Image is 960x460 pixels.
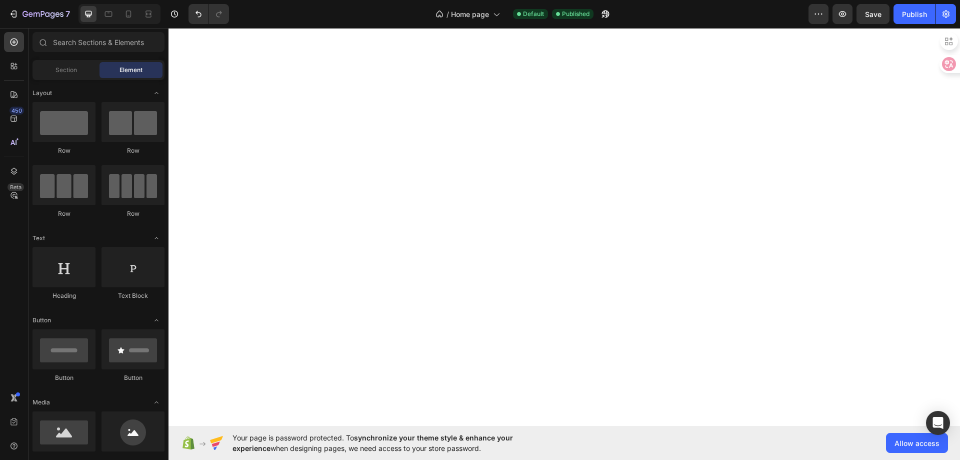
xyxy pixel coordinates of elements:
span: Media [32,398,50,407]
p: 7 [65,8,70,20]
div: Beta [7,183,24,191]
div: Button [32,373,95,382]
span: Toggle open [148,230,164,246]
span: Button [32,316,51,325]
span: Section [55,66,77,75]
span: Toggle open [148,85,164,101]
input: Search Sections & Elements [32,32,164,52]
span: Toggle open [148,394,164,410]
span: Toggle open [148,312,164,328]
div: 450 [9,107,24,115]
button: Allow access [886,433,948,453]
span: Default [523,10,544,19]
div: Row [101,209,164,218]
span: Element [119,66,142,75]
span: Layout [32,89,52,98]
span: Save [865,10,881,19]
div: Undo/Redo [188,4,229,24]
span: Home page [451,9,489,20]
span: Published [562,10,589,19]
div: Publish [902,9,927,20]
span: Allow access [894,438,939,448]
button: 7 [4,4,74,24]
div: Open Intercom Messenger [926,411,950,435]
div: Text Block [101,291,164,300]
div: Row [101,146,164,155]
span: Text [32,234,45,243]
button: Save [856,4,889,24]
iframe: Design area [168,28,960,426]
span: / [446,9,449,20]
div: Button [101,373,164,382]
span: synchronize your theme style & enhance your experience [232,433,513,452]
div: Row [32,146,95,155]
div: Row [32,209,95,218]
span: Your page is password protected. To when designing pages, we need access to your store password. [232,432,552,453]
button: Publish [893,4,935,24]
div: Heading [32,291,95,300]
